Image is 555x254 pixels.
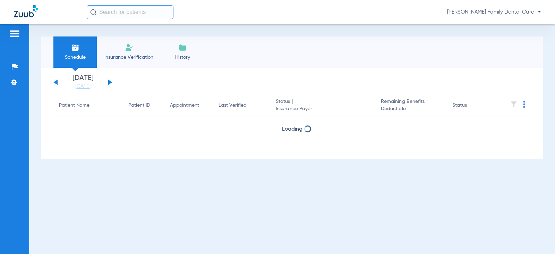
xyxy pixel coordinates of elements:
img: group-dot-blue.svg [523,101,525,108]
div: Patient ID [128,102,150,109]
div: Last Verified [219,102,265,109]
div: Appointment [170,102,199,109]
th: Status [447,96,494,115]
img: Search Icon [90,9,96,15]
div: Appointment [170,102,207,109]
div: Last Verified [219,102,247,109]
img: filter.svg [510,101,517,108]
span: Schedule [59,54,92,61]
th: Status | [270,96,375,115]
img: Zuub Logo [14,5,38,17]
div: Patient Name [59,102,117,109]
a: [DATE] [62,83,104,90]
th: Remaining Benefits | [375,96,447,115]
span: Insurance Verification [102,54,156,61]
span: [PERSON_NAME] Family Dental Care [447,9,541,16]
span: Loading [282,126,302,132]
span: History [166,54,199,61]
span: Insurance Payer [276,105,370,113]
div: Patient ID [128,102,159,109]
img: hamburger-icon [9,30,20,38]
img: Schedule [71,43,79,52]
li: [DATE] [62,75,104,90]
div: Patient Name [59,102,89,109]
span: Deductible [381,105,441,113]
img: History [179,43,187,52]
input: Search for patients [87,5,173,19]
img: Manual Insurance Verification [125,43,133,52]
